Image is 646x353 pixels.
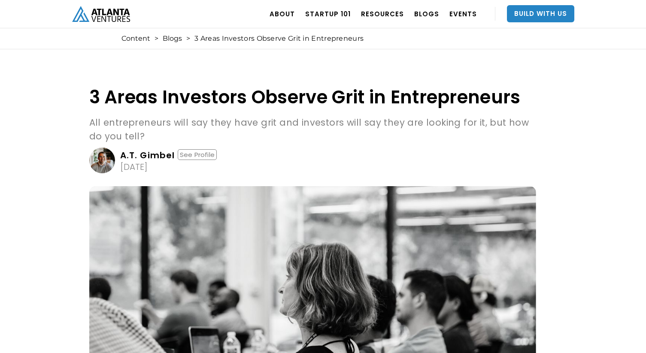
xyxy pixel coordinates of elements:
a: EVENTS [449,2,477,26]
div: A.T. Gimbel [120,151,175,160]
a: Startup 101 [305,2,351,26]
p: All entrepreneurs will say they have grit and investors will say they are looking for it, but how... [89,116,536,143]
a: Build With Us [507,5,574,22]
div: > [155,34,158,43]
div: See Profile [178,149,217,160]
a: ABOUT [270,2,295,26]
div: > [186,34,190,43]
h1: 3 Areas Investors Observe Grit in Entrepreneurs [89,87,536,107]
a: Blogs [163,34,182,43]
a: BLOGS [414,2,439,26]
div: [DATE] [120,163,148,171]
a: Content [121,34,150,43]
div: 3 Areas Investors Observe Grit in Entrepreneurs [194,34,364,43]
a: RESOURCES [361,2,404,26]
a: A.T. GimbelSee Profile[DATE] [89,148,536,173]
